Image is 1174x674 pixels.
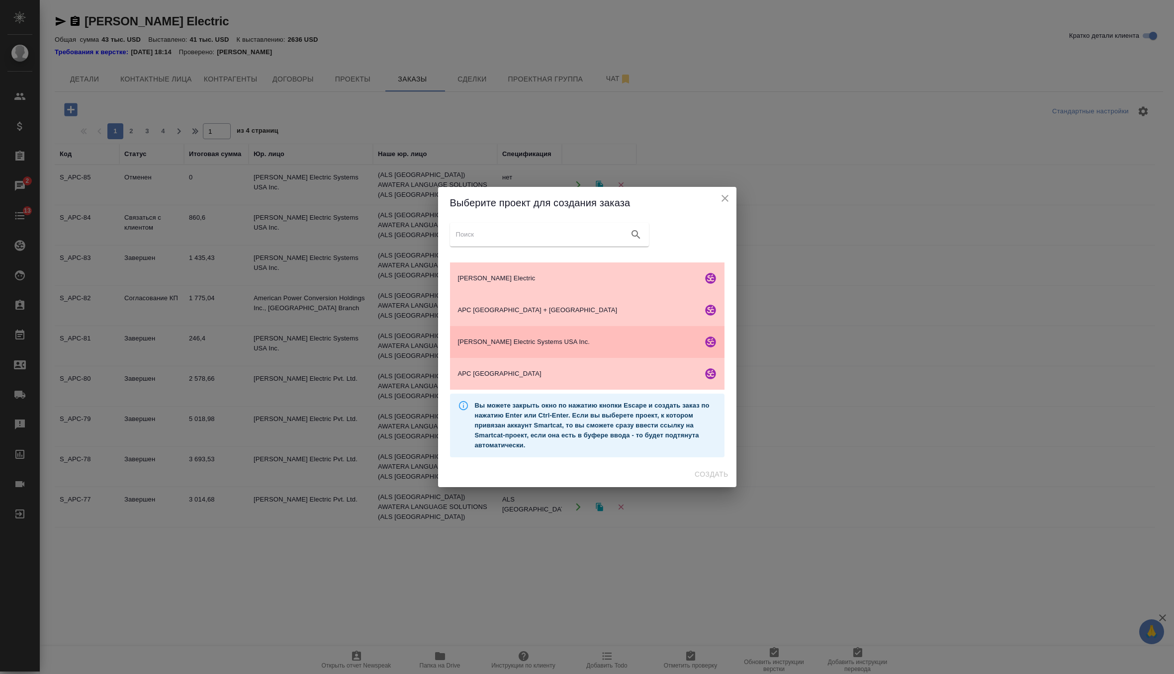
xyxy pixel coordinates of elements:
button: search [625,224,647,246]
button: close [718,191,732,206]
span: APC [GEOGRAPHIC_DATA] + [GEOGRAPHIC_DATA] [458,305,699,315]
button: smartcat [699,330,722,354]
button: smartcat [699,266,722,290]
button: smartcat [699,362,722,386]
span: Выберите проект для создания заказа [450,197,631,208]
div: APC [GEOGRAPHIC_DATA]smartcat [450,358,724,390]
span: [PERSON_NAME] Electric Systems USA Inc. [458,337,699,347]
div: [PERSON_NAME] Electricsmartcat [450,262,724,294]
button: smartcat [699,298,722,322]
input: search google maps [456,228,625,242]
span: [PERSON_NAME] Electric [458,273,699,283]
div: APC [GEOGRAPHIC_DATA] + [GEOGRAPHIC_DATA]smartcat [450,294,724,326]
div: [PERSON_NAME] Electric Systems USA Inc.smartcat [450,326,724,358]
span: APC [GEOGRAPHIC_DATA] [458,369,699,379]
div: Вы можете закрыть окно по нажатию кнопки Escape и создать заказ по нажатию Enter или Ctrl-Enter. ... [475,397,717,454]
